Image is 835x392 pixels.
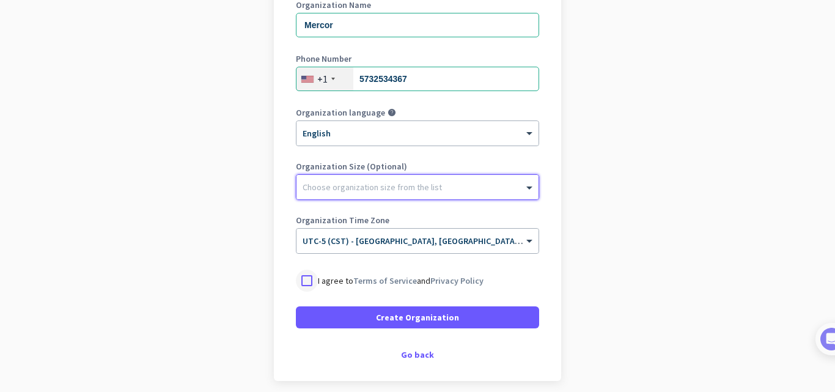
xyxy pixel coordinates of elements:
input: 201-555-0123 [296,67,539,91]
div: Go back [296,350,539,359]
input: What is the name of your organization? [296,13,539,37]
a: Privacy Policy [430,275,484,286]
span: Create Organization [376,311,459,324]
div: +1 [317,73,328,85]
label: Organization Size (Optional) [296,162,539,171]
i: help [388,108,396,117]
label: Organization language [296,108,385,117]
label: Phone Number [296,54,539,63]
p: I agree to and [318,275,484,287]
a: Terms of Service [353,275,417,286]
button: Create Organization [296,306,539,328]
label: Organization Time Zone [296,216,539,224]
label: Organization Name [296,1,539,9]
